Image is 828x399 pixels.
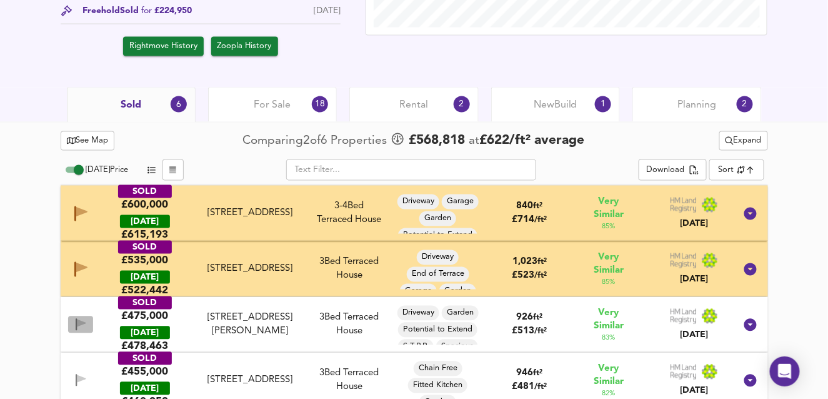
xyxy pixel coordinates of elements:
[398,340,434,355] div: S.T.P.P.
[121,365,168,379] div: £455,000
[61,241,768,297] div: SOLD£535,000 [DATE]£522,442[STREET_ADDRESS]3Bed Terraced HouseDrivewayEnd of TerraceGarageGardenP...
[191,374,308,387] div: 24 East Road, UB7 9EZ
[442,308,479,319] span: Garden
[670,329,719,341] div: [DATE]
[534,314,543,322] span: ft²
[398,323,477,338] div: Potential to Extend
[171,96,187,113] div: 6
[86,166,129,174] span: [DATE] Price
[743,206,758,221] svg: Show Details
[196,263,303,276] div: [STREET_ADDRESS]
[317,200,382,213] div: Rightmove thinks this is a 4 bed but Zoopla states 3 bed, so we're showing you both here
[400,284,437,299] div: Garage
[254,98,291,112] span: For Sale
[535,216,547,225] span: / ft²
[479,134,584,148] span: £ 622 / ft² average
[677,98,716,112] span: Planning
[639,159,707,181] button: Download
[398,325,477,336] span: Potential to Extend
[409,132,465,151] span: £ 568,818
[737,96,753,113] div: 2
[670,253,719,269] img: Land Registry
[512,383,547,392] span: £ 481
[286,159,536,181] input: Text Filter...
[191,263,308,276] div: 2 Blackthorn Avenue, UB7 9EU
[719,131,768,151] div: split button
[121,284,168,298] span: £ 522,442
[120,382,170,395] div: [DATE]
[743,373,758,388] svg: Show Details
[517,202,534,211] span: 840
[709,159,764,181] div: Sort
[308,256,391,283] div: 3 Bed Terraced House
[517,313,534,323] span: 926
[770,356,800,386] div: Open Intercom Messenger
[535,383,547,391] span: / ft²
[118,352,172,365] div: SOLD
[726,134,762,148] span: Expand
[595,96,611,113] div: 1
[417,250,459,265] div: Driveway
[314,4,341,18] div: [DATE]
[121,310,168,323] div: £475,000
[142,6,152,15] span: for
[400,286,437,297] span: Garage
[602,389,616,399] span: 82 %
[83,4,192,18] div: Freehold
[397,308,439,319] span: Driveway
[121,254,168,268] div: £535,000
[582,307,635,333] span: Very Similar
[191,207,308,220] div: 49 Cherry Lane, UB7 9HB
[120,271,170,284] div: [DATE]
[118,296,172,310] div: SOLD
[407,267,469,282] div: End of Terrace
[442,306,479,321] div: Garden
[439,284,476,299] div: Garden
[670,385,719,397] div: [DATE]
[537,258,547,266] span: ft²
[512,271,547,281] span: £ 523
[397,196,439,208] span: Driveway
[670,308,719,325] img: Land Registry
[719,131,768,151] button: Expand
[534,203,543,211] span: ft²
[534,98,577,112] span: New Build
[512,216,547,225] span: £ 714
[400,98,429,112] span: Rental
[407,269,469,280] span: End of Terrace
[670,273,719,286] div: [DATE]
[312,96,328,113] div: 18
[196,207,303,220] div: [STREET_ADDRESS]
[196,374,303,387] div: [STREET_ADDRESS]
[123,37,204,56] button: Rightmove History
[121,340,168,353] span: £ 478,463
[512,258,537,267] span: 1,023
[534,370,543,378] span: ft²
[602,278,616,288] span: 85 %
[436,340,478,355] div: Spacious
[535,328,547,336] span: / ft²
[417,252,459,263] span: Driveway
[408,380,467,391] span: Fitted Kitchen
[61,186,768,241] div: SOLD£600,000 [DATE]£615,193[STREET_ADDRESS]3-4Bed Terraced HouseDrivewayGarageGardenPotential to ...
[517,369,534,378] span: 946
[61,131,115,151] button: See Map
[308,367,391,394] div: 3 Bed Terraced House
[582,363,635,389] span: Very Similar
[602,222,616,232] span: 85 %
[118,185,172,198] div: SOLD
[639,159,707,181] div: split button
[121,228,168,242] span: £ 615,193
[398,230,477,241] span: Potential to Extend
[670,218,719,230] div: [DATE]
[242,133,390,149] div: Comparing 2 of 6 Properties
[398,341,434,353] span: S.T.P.P.
[582,251,635,278] span: Very Similar
[120,215,170,228] div: [DATE]
[670,364,719,380] img: Land Registry
[118,241,172,254] div: SOLD
[582,196,635,222] span: Very Similar
[317,200,382,227] div: Terraced House
[743,318,758,333] svg: Show Details
[211,37,278,56] a: Zoopla History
